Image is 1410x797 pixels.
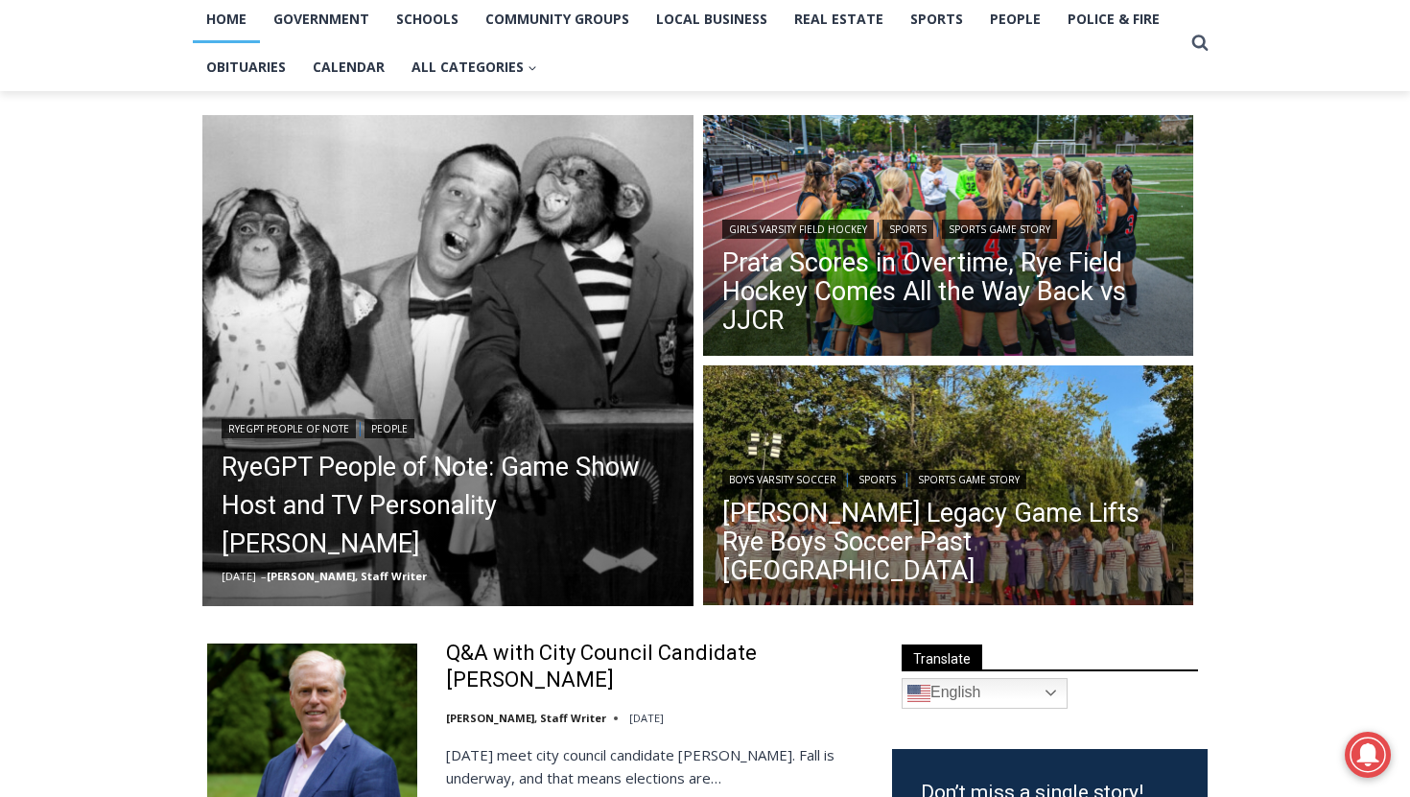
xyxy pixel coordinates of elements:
time: [DATE] [222,569,256,583]
img: en [907,682,930,705]
a: English [902,678,1068,709]
a: Sports [852,470,903,489]
a: Obituaries [193,43,299,91]
span: Translate [902,645,982,670]
span: – [261,569,267,583]
a: RyeGPT People of Note: Game Show Host and TV Personality [PERSON_NAME] [222,448,674,563]
a: Read More Felix Wismer’s Legacy Game Lifts Rye Boys Soccer Past Pleasantville [703,365,1194,611]
button: View Search Form [1183,26,1217,60]
a: Read More RyeGPT People of Note: Game Show Host and TV Personality Garry Moore [202,115,693,606]
div: | | [722,216,1175,239]
a: Girls Varsity Field Hockey [722,220,874,239]
img: (PHOTO: The Rye Boys Soccer team from October 4, 2025, against Pleasantville. Credit: Daniela Arr... [703,365,1194,611]
a: Q&A with City Council Candidate [PERSON_NAME] [446,640,867,694]
a: Sports Game Story [942,220,1057,239]
time: [DATE] [629,711,664,725]
a: Prata Scores in Overtime, Rye Field Hockey Comes All the Way Back vs JJCR [722,248,1175,335]
a: RyeGPT People of Note [222,419,356,438]
div: | [222,415,674,438]
a: People [364,419,414,438]
a: Boys Varsity Soccer [722,470,843,489]
p: [DATE] meet city council candidate [PERSON_NAME]. Fall is underway, and that means elections are… [446,743,867,789]
a: Sports Game Story [911,470,1026,489]
button: Child menu of All Categories [398,43,551,91]
img: (PHOTO: Publicity photo of Garry Moore with his guests, the Marquis Chimps, from The Garry Moore ... [202,115,693,606]
a: Sports [882,220,933,239]
img: (PHOTO: The Rye Field Hockey team from September 16, 2025. Credit: Maureen Tsuchida.) [703,115,1194,361]
div: | | [722,466,1175,489]
a: [PERSON_NAME] Legacy Game Lifts Rye Boys Soccer Past [GEOGRAPHIC_DATA] [722,499,1175,585]
a: [PERSON_NAME], Staff Writer [267,569,427,583]
a: [PERSON_NAME], Staff Writer [446,711,606,725]
a: Read More Prata Scores in Overtime, Rye Field Hockey Comes All the Way Back vs JJCR [703,115,1194,361]
a: Calendar [299,43,398,91]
